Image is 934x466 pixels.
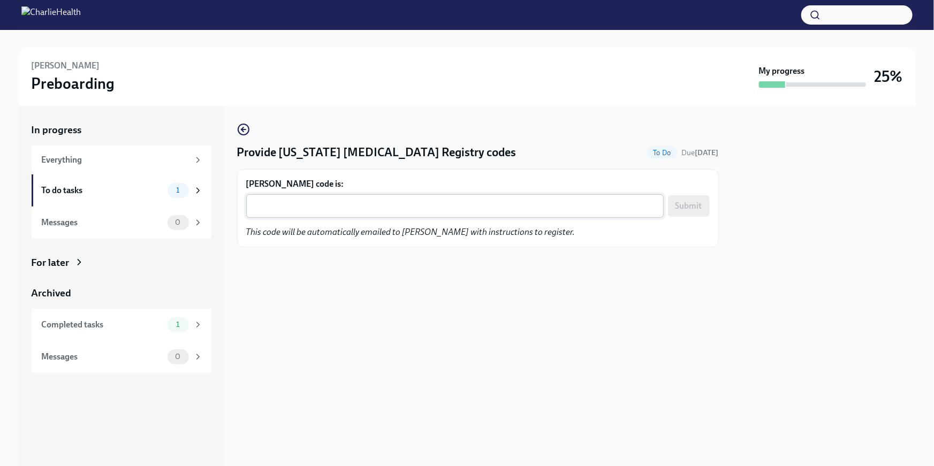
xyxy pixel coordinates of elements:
h3: Preboarding [32,74,115,93]
a: Completed tasks1 [32,309,211,341]
div: For later [32,256,70,270]
label: [PERSON_NAME] code is: [246,178,710,190]
div: Everything [42,154,189,166]
div: Completed tasks [42,319,163,331]
a: Messages0 [32,341,211,373]
div: Messages [42,351,163,363]
a: In progress [32,123,211,137]
h6: [PERSON_NAME] [32,60,100,72]
img: CharlieHealth [21,6,81,24]
span: August 29th, 2025 09:00 [682,148,719,158]
strong: [DATE] [695,148,719,157]
em: This code will be automatically emailed to [PERSON_NAME] with instructions to register. [246,227,575,237]
span: 1 [170,186,186,194]
span: To Do [647,149,678,157]
strong: My progress [759,65,805,77]
span: Due [682,148,719,157]
div: To do tasks [42,185,163,196]
span: 0 [169,353,187,361]
div: Messages [42,217,163,228]
a: For later [32,256,211,270]
span: 1 [170,320,186,329]
a: Messages0 [32,207,211,239]
h3: 25% [875,67,903,86]
a: Everything [32,146,211,174]
a: Archived [32,286,211,300]
a: To do tasks1 [32,174,211,207]
h4: Provide [US_STATE] [MEDICAL_DATA] Registry codes [237,144,517,161]
span: 0 [169,218,187,226]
